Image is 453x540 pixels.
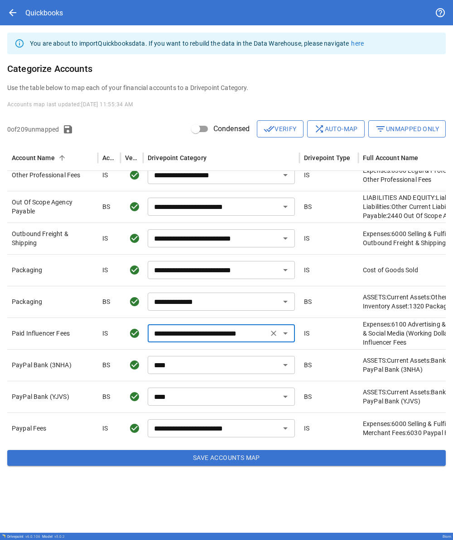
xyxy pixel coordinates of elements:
[12,424,93,433] p: Paypal Fees
[307,120,365,137] button: Auto-map
[279,200,292,213] button: Open
[368,120,446,137] button: Unmapped Only
[375,123,386,134] span: filter_list
[267,327,280,340] button: Clear
[12,171,93,180] p: Other Professional Fees
[102,297,110,306] p: BS
[102,265,108,275] p: IS
[12,265,93,275] p: Packaging
[279,295,292,308] button: Open
[7,7,18,18] span: arrow_back
[7,450,446,466] button: Save Accounts Map
[304,329,309,338] p: IS
[279,327,292,340] button: Open
[125,154,138,161] div: Verified
[102,154,115,161] div: Account Type
[12,297,93,306] p: Packaging
[56,152,68,164] button: Sort
[304,202,312,211] p: BS
[54,535,65,539] span: v 5.0.2
[304,297,312,306] p: BS
[304,154,350,161] div: Drivepoint Type
[279,422,292,435] button: Open
[304,171,309,180] p: IS
[304,360,312,369] p: BS
[148,154,207,161] div: Drivepoint Category
[279,169,292,181] button: Open
[279,264,292,276] button: Open
[7,83,446,92] p: Use the table below to map each of your financial accounts to a Drivepoint Category.
[12,392,93,401] p: PayPal Bank (YJVS)
[7,535,40,539] div: Drivepoint
[257,120,303,137] button: Verify
[363,154,419,161] div: Full Account Name
[443,535,451,539] div: Biom
[304,265,309,275] p: IS
[304,234,309,243] p: IS
[102,392,110,401] p: BS
[12,229,93,247] p: Outbound Freight & Shipping
[304,392,312,401] p: BS
[279,390,292,403] button: Open
[102,171,108,180] p: IS
[42,535,65,539] div: Model
[351,40,364,47] a: here
[25,535,40,539] span: v 6.0.106
[304,424,309,433] p: IS
[102,234,108,243] p: IS
[314,123,325,134] span: shuffle
[279,359,292,371] button: Open
[25,9,63,17] div: Quickbooks
[102,329,108,338] p: IS
[12,329,93,338] p: Paid Influencer Fees
[264,123,275,134] span: done_all
[2,534,5,538] img: Drivepoint
[213,123,250,134] span: Condensed
[30,35,364,52] div: You are about to import Quickbooks data. If you want to rebuild the data in the Data Warehouse, p...
[7,62,446,76] h6: Categorize Accounts
[102,202,110,211] p: BS
[12,198,93,216] p: Out Of Scope Agency Payable
[102,360,110,369] p: BS
[7,125,59,134] p: 0 of 209 unmapped
[7,101,133,108] span: Accounts map last updated: [DATE] 11:55:34 AM
[102,424,108,433] p: IS
[279,232,292,245] button: Open
[12,360,93,369] p: PayPal Bank (3NHA)
[12,154,55,161] div: Account Name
